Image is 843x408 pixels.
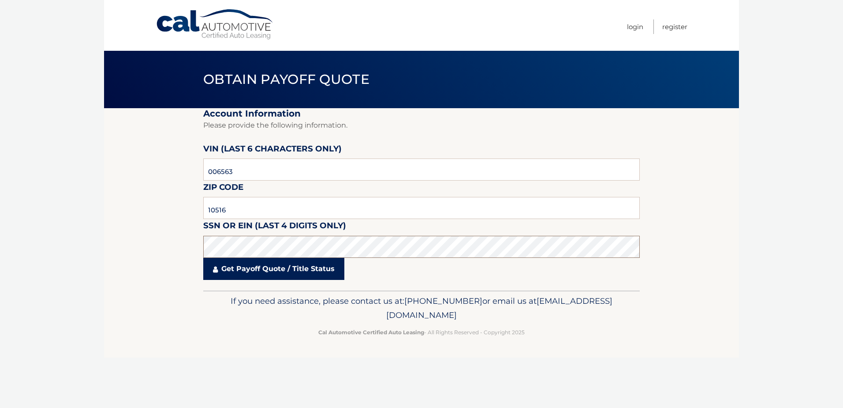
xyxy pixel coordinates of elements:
h2: Account Information [203,108,640,119]
label: VIN (last 6 characters only) [203,142,342,159]
label: SSN or EIN (last 4 digits only) [203,219,346,235]
p: If you need assistance, please contact us at: or email us at [209,294,634,322]
strong: Cal Automotive Certified Auto Leasing [318,329,424,336]
label: Zip Code [203,181,243,197]
a: Login [627,19,643,34]
a: Cal Automotive [156,9,275,40]
p: Please provide the following information. [203,119,640,132]
p: - All Rights Reserved - Copyright 2025 [209,328,634,337]
a: Register [662,19,687,34]
span: Obtain Payoff Quote [203,71,369,87]
span: [PHONE_NUMBER] [404,296,482,306]
a: Get Payoff Quote / Title Status [203,258,344,280]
